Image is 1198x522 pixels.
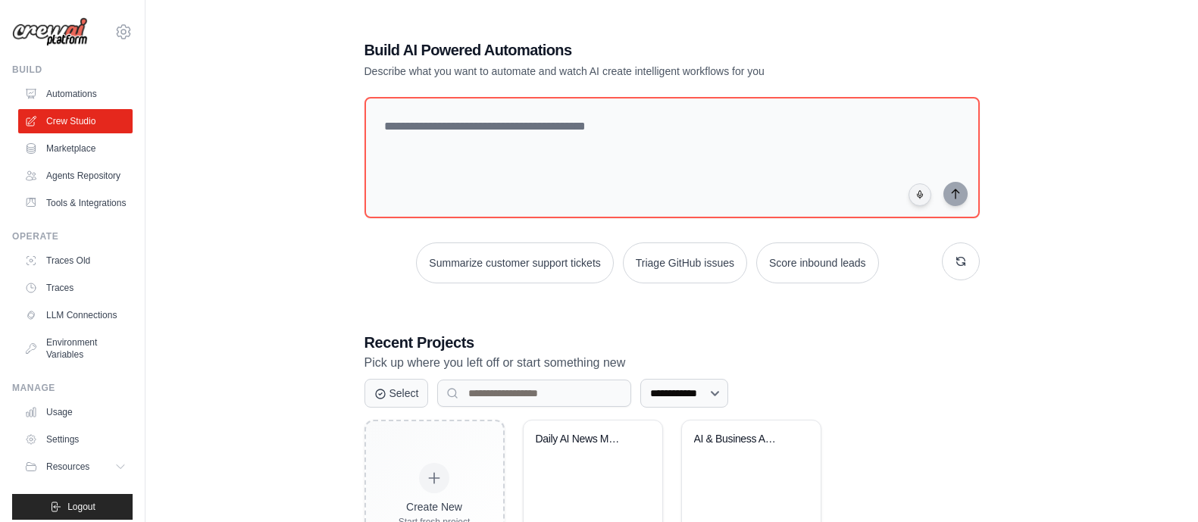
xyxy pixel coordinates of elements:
div: Operate [12,230,133,242]
button: Select [364,379,429,408]
a: Traces [18,276,133,300]
a: Settings [18,427,133,452]
button: Triage GitHub issues [623,242,747,283]
button: Score inbound leads [756,242,879,283]
a: Traces Old [18,248,133,273]
div: Build [12,64,133,76]
a: Marketplace [18,136,133,161]
button: Get new suggestions [942,242,980,280]
button: Click to speak your automation idea [909,183,931,206]
p: Describe what you want to automate and watch AI create intelligent workflows for you [364,64,874,79]
span: Logout [67,501,95,513]
a: Crew Studio [18,109,133,133]
p: Pick up where you left off or start something new [364,353,980,373]
div: Manage [12,382,133,394]
button: Logout [12,494,133,520]
div: Create New [399,499,471,514]
h1: Build AI Powered Automations [364,39,874,61]
h3: Recent Projects [364,332,980,353]
div: Daily AI News Monitor [536,433,627,446]
a: LLM Connections [18,303,133,327]
button: Resources [18,455,133,479]
a: Environment Variables [18,330,133,367]
div: AI & Business Analyst News Email Automation [694,433,786,446]
button: Summarize customer support tickets [416,242,613,283]
img: Logo [12,17,88,47]
a: Agents Repository [18,164,133,188]
a: Tools & Integrations [18,191,133,215]
a: Usage [18,400,133,424]
a: Automations [18,82,133,106]
span: Resources [46,461,89,473]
